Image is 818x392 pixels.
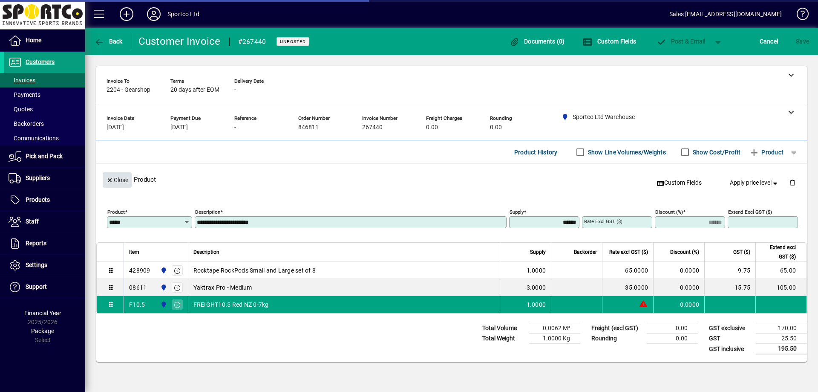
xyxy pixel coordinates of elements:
[113,6,140,22] button: Add
[652,34,710,49] button: Post & Email
[749,145,783,159] span: Product
[510,209,524,215] mat-label: Supply
[26,58,55,65] span: Customers
[4,233,85,254] a: Reports
[140,6,167,22] button: Profile
[530,247,546,257] span: Supply
[26,283,47,290] span: Support
[26,153,63,160] span: Pick and Pack
[107,124,124,131] span: [DATE]
[733,247,750,257] span: GST ($)
[657,178,702,187] span: Custom Fields
[653,296,704,313] td: 0.0000
[107,87,150,93] span: 2204 - Gearshop
[653,175,705,191] button: Custom Fields
[580,34,638,49] button: Custom Fields
[755,262,806,279] td: 65.00
[4,276,85,298] a: Support
[24,310,61,317] span: Financial Year
[193,300,269,309] span: FREIGHT10.5 Red NZ 0-7kg
[9,91,40,98] span: Payments
[4,102,85,116] a: Quotes
[782,179,803,186] app-page-header-button: Delete
[92,34,125,49] button: Back
[129,247,139,257] span: Item
[195,209,220,215] mat-label: Description
[730,178,779,187] span: Apply price level
[529,334,580,344] td: 1.0000 Kg
[653,279,704,296] td: 0.0000
[608,283,648,292] div: 35.0000
[167,7,199,21] div: Sportco Ltd
[129,283,147,292] div: 08611
[527,300,546,309] span: 1.0000
[745,145,788,160] button: Product
[9,106,33,113] span: Quotes
[26,174,50,181] span: Suppliers
[755,279,806,296] td: 105.00
[728,209,772,215] mat-label: Extend excl GST ($)
[26,37,41,44] span: Home
[280,39,306,44] span: Unposted
[96,164,807,195] div: Product
[782,172,803,193] button: Delete
[138,35,221,48] div: Customer Invoice
[671,38,675,45] span: P
[647,334,698,344] td: 0.00
[705,334,756,344] td: GST
[298,124,319,131] span: 846811
[670,247,699,257] span: Discount (%)
[705,344,756,354] td: GST inclusive
[587,334,647,344] td: Rounding
[704,279,755,296] td: 15.75
[107,209,125,215] mat-label: Product
[234,124,236,131] span: -
[4,168,85,189] a: Suppliers
[669,7,782,21] div: Sales [EMAIL_ADDRESS][DOMAIN_NAME]
[653,262,704,279] td: 0.0000
[238,35,266,49] div: #267440
[31,328,54,334] span: Package
[514,145,558,159] span: Product History
[507,34,567,49] button: Documents (0)
[478,323,529,334] td: Total Volume
[426,124,438,131] span: 0.00
[582,38,636,45] span: Custom Fields
[656,38,706,45] span: ost & Email
[4,255,85,276] a: Settings
[527,283,546,292] span: 3.0000
[26,218,39,225] span: Staff
[760,35,778,48] span: Cancel
[170,124,188,131] span: [DATE]
[4,211,85,232] a: Staff
[796,35,809,48] span: ave
[796,38,799,45] span: S
[705,323,756,334] td: GST exclusive
[529,323,580,334] td: 0.0062 M³
[527,266,546,275] span: 1.0000
[4,146,85,167] a: Pick and Pack
[4,189,85,211] a: Products
[758,34,781,49] button: Cancel
[129,300,145,309] div: F10.5
[26,240,46,247] span: Reports
[704,262,755,279] td: 9.75
[478,334,529,344] td: Total Weight
[691,148,740,157] label: Show Cost/Profit
[129,266,150,275] div: 428909
[584,218,622,224] mat-label: Rate excl GST ($)
[234,87,236,93] span: -
[103,172,132,188] button: Close
[574,247,597,257] span: Backorder
[9,120,44,127] span: Backorders
[193,283,252,292] span: Yaktrax Pro - Medium
[655,209,683,215] mat-label: Discount (%)
[756,334,807,344] td: 25.50
[490,124,502,131] span: 0.00
[609,247,648,257] span: Rate excl GST ($)
[4,116,85,131] a: Backorders
[101,176,134,183] app-page-header-button: Close
[587,323,647,334] td: Freight (excl GST)
[158,266,168,275] span: Sportco Ltd Warehouse
[193,247,219,257] span: Description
